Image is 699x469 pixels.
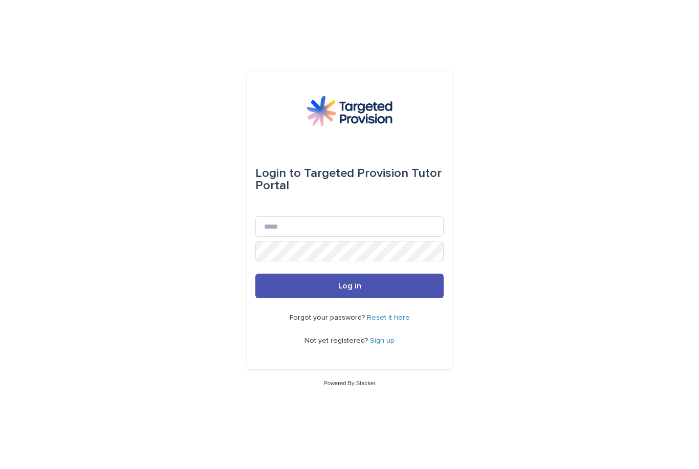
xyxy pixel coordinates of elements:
[367,314,410,321] a: Reset it here
[307,96,392,126] img: M5nRWzHhSzIhMunXDL62
[338,282,361,290] span: Log in
[255,167,301,180] span: Login to
[290,314,367,321] span: Forgot your password?
[255,159,444,200] div: Targeted Provision Tutor Portal
[370,337,395,344] a: Sign up
[304,337,370,344] span: Not yet registered?
[323,380,375,386] a: Powered By Stacker
[255,274,444,298] button: Log in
